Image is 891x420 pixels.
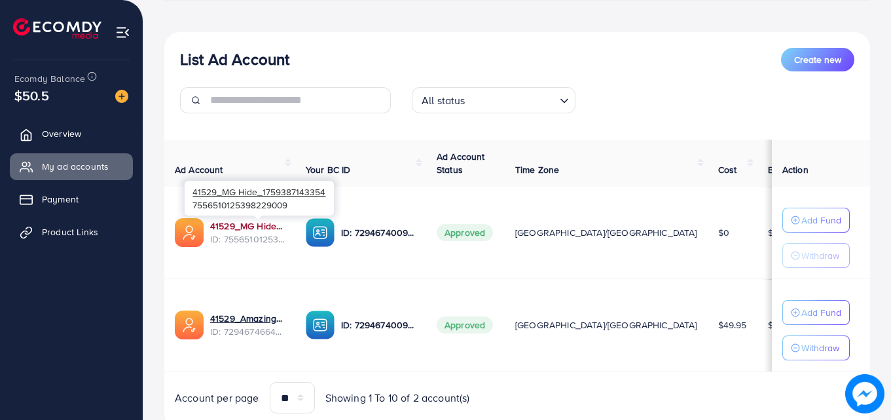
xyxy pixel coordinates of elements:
span: [GEOGRAPHIC_DATA]/[GEOGRAPHIC_DATA] [515,318,697,332]
a: Overview [10,121,133,147]
a: My ad accounts [10,153,133,180]
input: Search for option [469,88,555,110]
span: $0 [718,226,729,239]
span: Account per page [175,391,259,406]
span: $50.5 [14,86,49,105]
img: ic-ba-acc.ded83a64.svg [306,311,335,339]
span: Approved [437,224,493,241]
img: logo [13,18,101,39]
span: Ad Account Status [437,150,485,176]
img: ic-ads-acc.e4c84228.svg [175,311,204,339]
span: Overview [42,127,81,140]
span: Payment [42,193,79,206]
p: Add Fund [801,212,841,228]
span: Approved [437,316,493,334]
img: ic-ads-acc.e4c84228.svg [175,218,204,247]
a: 41529_MG Hide_1759387143354 [210,220,285,233]
p: ID: 7294674009751552002 [341,317,416,333]
p: Withdraw [801,248,839,263]
span: Ad Account [175,163,223,176]
span: ID: 7556510125398229009 [210,233,285,246]
span: Product Links [42,225,98,239]
p: ID: 7294674009751552002 [341,225,416,240]
button: Create new [781,48,854,71]
span: 41529_MG Hide_1759387143354 [192,185,325,198]
h3: List Ad Account [180,50,289,69]
img: menu [115,25,130,40]
span: Cost [718,163,737,176]
div: Search for option [412,87,575,113]
span: Time Zone [515,163,559,176]
p: Withdraw [801,340,839,356]
span: ID: 7294674664050196481 [210,325,285,338]
button: Withdraw [782,335,850,360]
span: Ecomdy Balance [14,72,85,85]
span: Your BC ID [306,163,351,176]
span: [GEOGRAPHIC_DATA]/[GEOGRAPHIC_DATA] [515,226,697,239]
div: <span class='underline'>41529_Amazing Tools Hub_1698423817815</span></br>7294674664050196481 [210,312,285,339]
a: Payment [10,186,133,212]
img: image [845,374,884,413]
span: All status [419,91,468,110]
span: Action [782,163,809,176]
p: Add Fund [801,305,841,320]
button: Withdraw [782,243,850,268]
a: 41529_Amazing Tools Hub_1698423817815 [210,312,285,325]
span: My ad accounts [42,160,109,173]
img: ic-ba-acc.ded83a64.svg [306,218,335,247]
img: image [115,90,128,103]
span: Showing 1 To 10 of 2 account(s) [325,391,470,406]
button: Add Fund [782,208,850,233]
span: $49.95 [718,318,747,332]
div: 7556510125398229009 [185,181,334,216]
a: Product Links [10,219,133,245]
span: Create new [794,53,841,66]
button: Add Fund [782,300,850,325]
